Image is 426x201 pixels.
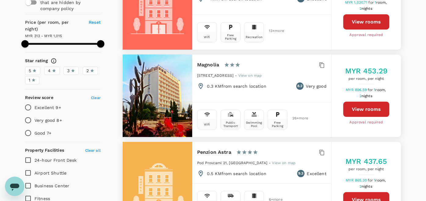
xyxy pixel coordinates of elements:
[197,73,233,78] span: [STREET_ADDRESS]
[34,196,50,201] span: Fitness
[359,6,373,11] span: 2
[307,171,327,177] p: Excellent
[85,148,101,153] span: Clear all
[345,166,387,172] span: per room, per night
[197,61,219,69] h6: Magnolia
[34,158,77,163] span: 24-hour Front Desk
[204,123,210,126] div: Wifi
[345,66,388,76] h5: MYR 453.29
[359,94,373,98] span: 2
[34,117,62,123] p: Very good 8+
[345,0,369,5] span: MYR 1,030.71
[362,94,372,98] span: nights
[25,19,82,33] h6: Price (per room, per night)
[269,161,272,165] span: -
[86,68,89,74] span: 2
[345,76,388,82] span: per room, per night
[51,58,57,64] svg: Star ratings are awarded to properties to represent the quality of services, facilities, and amen...
[350,32,383,38] span: Approval required
[298,171,303,177] span: 9.3
[34,183,69,188] span: Business Center
[235,73,238,78] span: -
[376,0,387,5] span: room,
[34,130,51,136] p: Good 7+
[222,33,239,40] div: Free Parking
[246,121,262,128] div: Swimming Pool
[368,88,374,92] span: for
[269,29,278,33] span: 13 + more
[345,157,387,166] h5: MYR 437.65
[359,184,373,189] span: 2
[25,58,48,64] h6: Star rating
[272,160,296,165] a: View on map
[246,35,263,39] div: Recreation
[346,88,368,92] span: MYR 896.59
[297,83,302,89] span: 8.2
[269,121,286,128] div: Free Parking
[197,148,231,157] h6: Penzion Astra
[197,161,267,165] span: Pod Provcami 21, [GEOGRAPHIC_DATA]
[204,35,210,39] div: Wifi
[368,178,374,182] span: for
[369,0,375,5] span: for
[292,116,301,120] span: 26 + more
[343,102,389,117] button: View rooms
[222,121,239,128] div: Public Transport
[306,83,327,89] p: Very good
[48,68,51,74] span: 4
[67,68,70,74] span: 3
[346,178,368,182] span: MYR 865.30
[207,171,266,177] p: 0.5 KM from search location
[374,88,387,92] span: 1
[362,6,372,11] span: nights
[238,73,262,78] span: View on map
[29,77,30,83] span: 1
[34,171,67,175] span: Airport Shuttle
[25,34,62,38] span: MYR 313 - MYR 1,015
[238,73,262,78] a: View on map
[34,104,61,111] p: Excellent 9+
[25,147,64,154] h6: Property Facilities
[374,178,387,182] span: 1
[5,177,24,196] iframe: Button to launch messaging window
[91,96,101,100] span: Clear
[29,68,31,74] span: 5
[350,119,383,125] span: Approval required
[207,83,266,89] p: 0.3 KM from search location
[343,14,389,30] button: View rooms
[376,178,386,182] span: room,
[362,184,372,189] span: nights
[376,88,386,92] span: room,
[375,0,388,5] span: 1
[89,20,101,25] span: Reset
[25,94,53,101] h6: Review score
